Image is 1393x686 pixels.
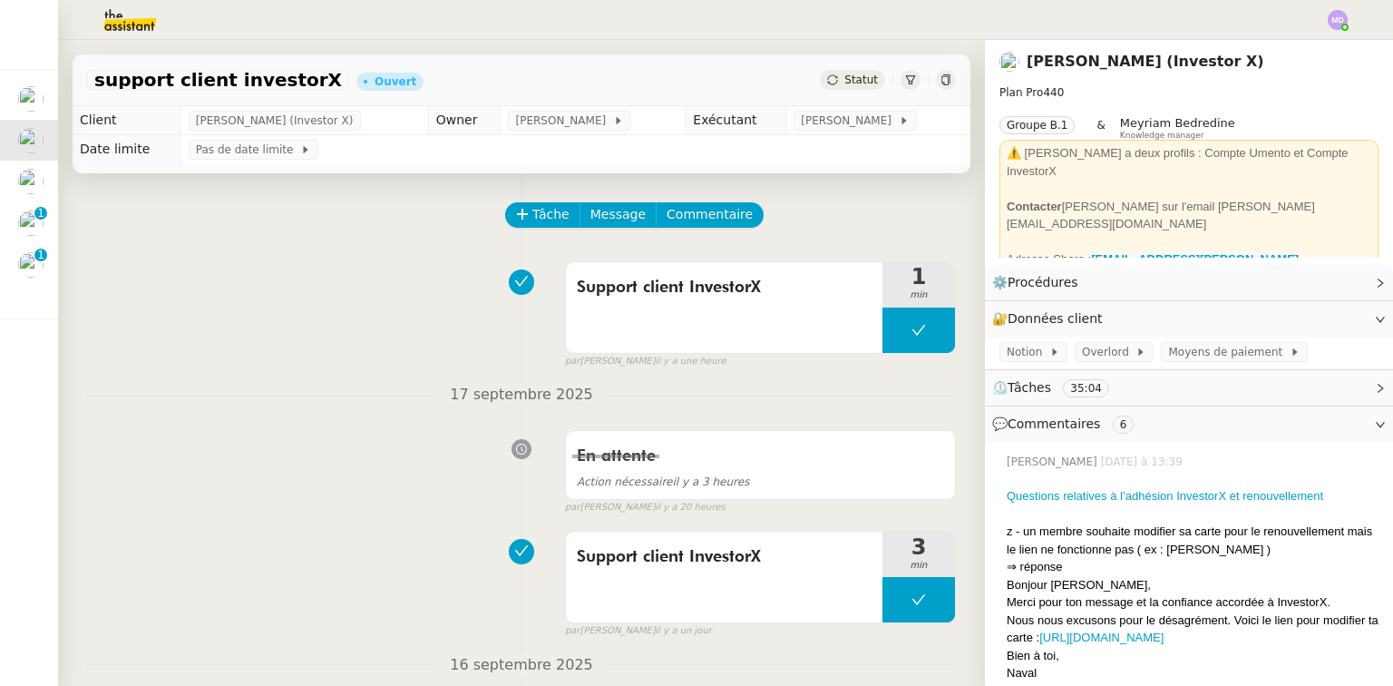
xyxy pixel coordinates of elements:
img: users%2FUWPTPKITw0gpiMilXqRXG5g9gXH3%2Favatar%2F405ab820-17f5-49fd-8f81-080694535f4d [999,52,1019,72]
span: Statut [844,73,878,86]
div: 💬Commentaires 6 [985,407,1393,442]
span: Commentaire [667,204,753,225]
div: ⚠️ [PERSON_NAME] a deux profils : Compte Umento et Compte InvestorX [1007,144,1371,180]
div: ⏲️Tâches 35:04 [985,370,1393,406]
div: z - un membre souhaite modifier sa carte pour le renouvellement mais le lien ne fonctionne pas ( ... [1007,523,1378,558]
span: Commentaires [1008,416,1100,431]
p: 1 [37,207,44,223]
span: Tâche [532,204,570,225]
span: par [565,354,580,369]
td: Exécutant [686,106,786,135]
img: users%2FUWPTPKITw0gpiMilXqRXG5g9gXH3%2Favatar%2F405ab820-17f5-49fd-8f81-080694535f4d [18,128,44,153]
img: svg [1328,10,1348,30]
a: [URL][DOMAIN_NAME] [1039,631,1164,644]
span: [PERSON_NAME] [801,112,898,130]
span: Support client InvestorX [577,544,872,571]
span: par [565,500,580,515]
span: il y a une heure [656,354,726,369]
div: Naval [1007,664,1378,682]
nz-badge-sup: 1 [34,207,47,220]
td: Client [73,106,180,135]
span: Knowledge manager [1120,131,1204,141]
div: Ouvert [375,76,416,87]
img: users%2FUWPTPKITw0gpiMilXqRXG5g9gXH3%2Favatar%2F405ab820-17f5-49fd-8f81-080694535f4d [18,169,44,194]
span: 3 [882,536,955,558]
td: Date limite [73,135,180,164]
span: Pas de date limite [196,141,300,159]
div: 🔐Données client [985,301,1393,337]
span: & [1096,116,1105,140]
span: 1 [882,266,955,288]
strong: Contacter [1007,200,1062,213]
span: min [882,288,955,303]
a: [EMAIL_ADDRESS][PERSON_NAME][DOMAIN_NAME] [1007,252,1299,284]
span: [DATE] à 13:39 [1101,454,1186,470]
span: Données client [1008,311,1103,326]
a: [PERSON_NAME] (Investor X) [1027,53,1264,70]
div: ⇒ réponse [1007,558,1378,576]
a: Questions relatives à l’adhésion InvestorX et renouvellement [1007,489,1323,503]
span: Procédures [1008,275,1078,289]
p: 1 [37,249,44,265]
button: Tâche [505,202,580,228]
span: ⏲️ [992,380,1125,395]
img: users%2F9mvJqJUvllffspLsQzytnd0Nt4c2%2Favatar%2F82da88e3-d90d-4e39-b37d-dcb7941179ae [18,252,44,278]
div: ⚙️Procédures [985,265,1393,300]
span: [PERSON_NAME] (Investor X) [196,112,354,130]
span: [PERSON_NAME] [1007,454,1101,470]
img: users%2F9mvJqJUvllffspLsQzytnd0Nt4c2%2Favatar%2F82da88e3-d90d-4e39-b37d-dcb7941179ae [18,211,44,236]
app-user-label: Knowledge manager [1120,116,1235,140]
span: Support client InvestorX [577,274,872,301]
td: Owner [428,106,501,135]
span: il y a 20 heures [656,500,726,515]
div: [PERSON_NAME] sur l'email [PERSON_NAME][EMAIL_ADDRESS][DOMAIN_NAME] [1007,198,1371,233]
span: 16 septembre 2025 [435,653,608,678]
small: [PERSON_NAME] [565,354,726,369]
span: Tâches [1008,380,1051,395]
div: Adresse Share : [1007,250,1371,286]
span: 💬 [992,416,1141,431]
div: Nous nous excusons pour le désagrément. Voici le lien pour modifier ta carte : [1007,612,1378,647]
span: min [882,558,955,573]
span: il y a un jour [656,623,712,639]
span: il y a 3 heures [577,475,750,488]
div: Bonjour [PERSON_NAME], [1007,576,1378,594]
span: Action nécessaire [577,475,673,488]
span: Overlord [1082,343,1136,361]
div: Bien à toi, [1007,647,1378,665]
small: [PERSON_NAME] [565,623,712,639]
img: users%2FDCmYZYlyM0RnX2UwTikztvhj37l1%2Favatar%2F1649536894322.jpeg [18,86,44,112]
div: Merci pour ton message et la confiance accordée à InvestorX. [1007,593,1378,612]
span: 17 septembre 2025 [435,383,608,407]
nz-tag: 35:04 [1063,379,1109,397]
button: Commentaire [656,202,764,228]
span: Moyens de paiement [1168,343,1289,361]
button: Message [580,202,657,228]
span: Meyriam Bedredine [1120,116,1235,130]
nz-tag: Groupe B.1 [999,116,1075,134]
small: [PERSON_NAME] [565,500,726,515]
nz-badge-sup: 1 [34,249,47,261]
span: Notion [1007,343,1049,361]
span: par [565,623,580,639]
span: support client investorX [94,71,342,89]
span: 440 [1043,86,1064,99]
span: [PERSON_NAME] [515,112,612,130]
span: 🔐 [992,309,1110,329]
span: Plan Pro [999,86,1043,99]
nz-tag: 6 [1113,416,1135,434]
span: En attente [577,448,656,465]
span: Message [590,204,646,225]
span: ⚙️ [992,272,1086,293]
